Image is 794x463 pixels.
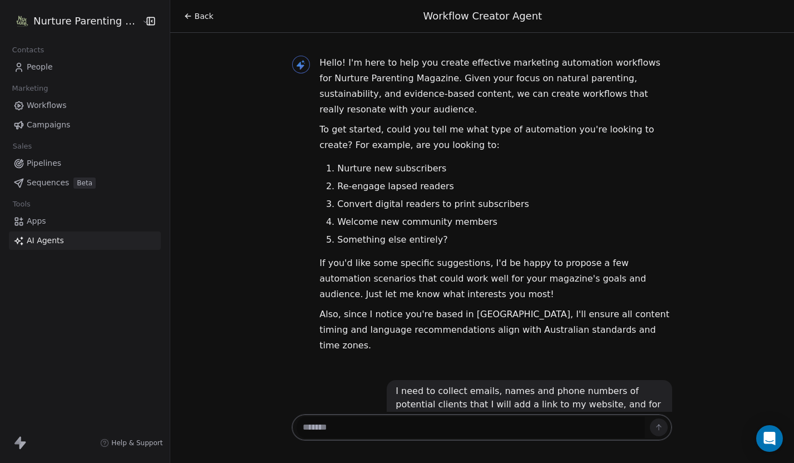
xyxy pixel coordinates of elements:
[27,119,70,131] span: Campaigns
[195,11,214,22] span: Back
[13,12,134,31] button: Nurture Parenting Magazine
[337,215,672,229] li: Welcome new community members
[8,196,35,213] span: Tools
[337,162,672,175] li: Nurture new subscribers
[27,177,69,189] span: Sequences
[27,215,46,227] span: Apps
[337,180,672,193] li: Re-engage lapsed readers
[319,255,672,302] p: If you'd like some specific suggestions, I'd be happy to propose a few automation scenarios that ...
[9,231,161,250] a: AI Agents
[111,439,162,447] span: Help & Support
[319,307,672,353] p: Also, since I notice you're based in [GEOGRAPHIC_DATA], I'll ensure all content timing and langua...
[337,233,672,247] li: Something else entirely?
[27,157,61,169] span: Pipelines
[7,80,53,97] span: Marketing
[9,116,161,134] a: Campaigns
[9,154,161,173] a: Pipelines
[423,10,542,22] span: Workflow Creator Agent
[9,58,161,76] a: People
[9,174,161,192] a: SequencesBeta
[33,14,139,28] span: Nurture Parenting Magazine
[396,385,663,451] div: I need to collect emails, names and phone numbers of potential clients that I will add a link to ...
[337,198,672,211] li: Convert digital readers to print subscribers
[319,55,672,117] p: Hello! I'm here to help you create effective marketing automation workflows for Nurture Parenting...
[27,100,67,111] span: Workflows
[73,178,96,189] span: Beta
[9,212,161,230] a: Apps
[756,425,783,452] div: Open Intercom Messenger
[9,96,161,115] a: Workflows
[27,235,64,247] span: AI Agents
[16,14,29,28] img: Logo-Nurture%20Parenting%20Magazine-2025-a4b28b-5in.png
[8,138,37,155] span: Sales
[27,61,53,73] span: People
[100,439,162,447] a: Help & Support
[7,42,49,58] span: Contacts
[319,122,672,153] p: To get started, could you tell me what type of automation you're looking to create? For example, ...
